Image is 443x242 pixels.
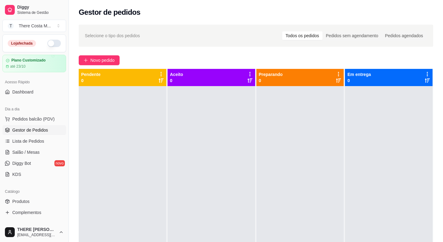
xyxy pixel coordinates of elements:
[19,23,51,29] div: There Costa M ...
[2,158,66,168] a: Diggy Botnovo
[347,71,371,77] p: Em entrega
[85,32,140,39] span: Selecione o tipo dos pedidos
[81,77,101,84] p: 0
[2,125,66,135] a: Gestor de Pedidos
[84,58,88,62] span: plus
[2,225,66,240] button: THERE [PERSON_NAME][EMAIL_ADDRESS][DOMAIN_NAME]
[17,232,56,237] span: [EMAIL_ADDRESS][DOMAIN_NAME]
[2,187,66,196] div: Catálogo
[2,20,66,32] button: Select a team
[17,10,64,15] span: Sistema de Gestão
[10,64,26,69] article: até 23/10
[12,209,41,216] span: Complementos
[11,58,45,63] article: Plano Customizado
[2,114,66,124] button: Pedidos balcão (PDV)
[2,2,66,17] a: DiggySistema de Gestão
[12,198,30,204] span: Produtos
[347,77,371,84] p: 0
[12,116,55,122] span: Pedidos balcão (PDV)
[2,104,66,114] div: Dia a dia
[2,208,66,217] a: Complementos
[79,55,120,65] button: Novo pedido
[2,196,66,206] a: Produtos
[12,160,31,166] span: Diggy Bot
[17,227,56,232] span: THERE [PERSON_NAME]
[2,77,66,87] div: Acesso Rápido
[282,31,322,40] div: Todos os pedidos
[8,23,14,29] span: T
[12,149,40,155] span: Salão / Mesas
[2,147,66,157] a: Salão / Mesas
[90,57,115,64] span: Novo pedido
[12,89,34,95] span: Dashboard
[170,71,183,77] p: Aceito
[259,71,283,77] p: Preparando
[81,71,101,77] p: Pendente
[2,55,66,72] a: Plano Customizadoaté 23/10
[12,127,48,133] span: Gestor de Pedidos
[12,171,21,177] span: KDS
[2,169,66,179] a: KDS
[79,7,140,17] h2: Gestor de pedidos
[259,77,283,84] p: 0
[17,5,64,10] span: Diggy
[8,40,36,47] div: Loja fechada
[2,136,66,146] a: Lista de Pedidos
[12,138,44,144] span: Lista de Pedidos
[2,87,66,97] a: Dashboard
[47,40,61,47] button: Alterar Status
[170,77,183,84] p: 0
[322,31,382,40] div: Pedidos sem agendamento
[382,31,426,40] div: Pedidos agendados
